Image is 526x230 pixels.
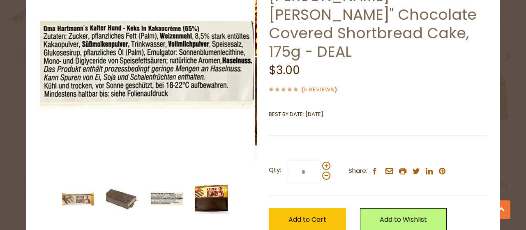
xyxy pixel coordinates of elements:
[269,110,323,118] span: BEST BY DATE: [DATE]
[269,165,281,175] strong: Qty:
[348,166,367,176] span: Share:
[287,160,321,183] input: Qty:
[106,183,139,216] img: Oma Hartmann's "Kalter Hund" Chocolate Covered Shortbread Cake, 175g - DEAL
[150,183,183,216] img: Oma Hartmann's "Kalter Hund" Chocolate Covered Shortbread Cake, 175g - DEAL
[195,183,228,216] img: Oma Hartmann's "Kalter Hund" Chocolate Covered Shortbread Cake, 175g - DEAL
[62,183,95,216] img: Oma Hartmann's "Kalter Hund" Chocolate Covered Shortbread Cake, 175g - DEAL
[288,215,326,224] span: Add to Cart
[301,86,337,93] span: ( )
[304,86,335,94] a: 0 Reviews
[269,62,300,78] span: $3.00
